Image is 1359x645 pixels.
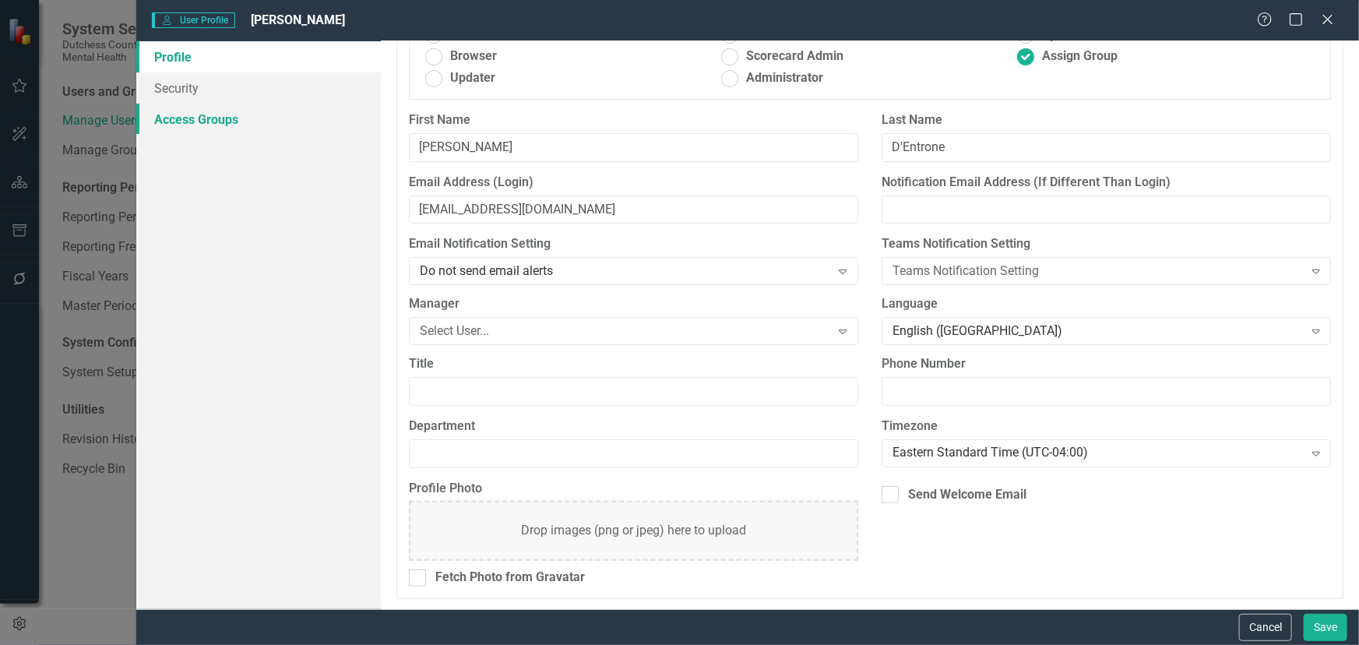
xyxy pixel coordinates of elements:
label: First Name [409,111,858,129]
a: Profile [136,41,381,72]
label: Email Notification Setting [409,235,858,253]
a: Security [136,72,381,104]
div: Fetch Photo from Gravatar [435,569,585,587]
div: Select User... [420,322,831,340]
span: Administrator [746,69,823,87]
label: Timezone [882,418,1331,435]
label: Title [409,355,858,373]
label: Profile Photo [409,480,858,498]
span: User Profile [152,12,235,28]
div: Send Welcome Email [908,486,1026,504]
label: Manager [409,295,858,313]
button: Cancel [1239,614,1292,641]
span: Updater [450,69,495,87]
label: Last Name [882,111,1331,129]
span: Scorecard Admin [746,48,843,65]
label: Phone Number [882,355,1331,373]
div: English ([GEOGRAPHIC_DATA]) [893,322,1304,340]
div: Drop images (png or jpeg) here to upload [521,522,746,540]
span: Browser [450,48,497,65]
div: Eastern Standard Time (UTC-04:00) [893,444,1304,462]
label: Notification Email Address (If Different Than Login) [882,174,1331,192]
label: Language [882,295,1331,313]
span: Assign Group [1042,48,1118,65]
label: Department [409,418,858,435]
label: Email Address (Login) [409,174,858,192]
div: Do not send email alerts [420,263,831,280]
div: Teams Notification Setting [893,263,1304,280]
label: Teams Notification Setting [882,235,1331,253]
span: [PERSON_NAME] [251,12,345,27]
a: Access Groups [136,104,381,135]
button: Save [1304,614,1347,641]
